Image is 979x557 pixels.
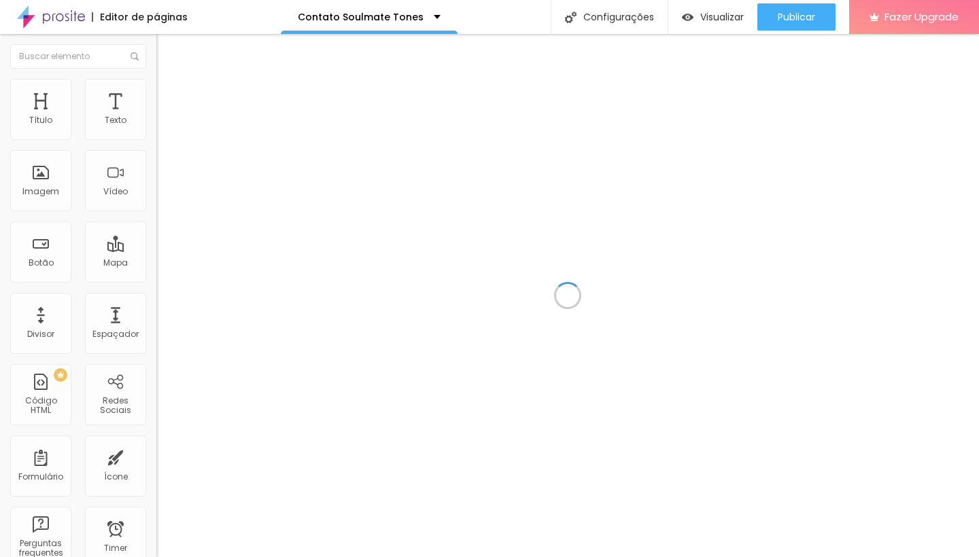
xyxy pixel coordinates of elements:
[103,187,128,196] div: Vídeo
[131,52,139,60] img: Icone
[565,12,577,23] img: Icone
[104,472,128,482] div: Ícone
[700,12,744,22] span: Visualizar
[884,11,959,22] span: Fazer Upgrade
[682,12,693,23] img: view-1.svg
[27,329,54,339] div: Divisor
[778,12,815,22] span: Publicar
[298,12,424,22] p: Contato Soulmate Tones
[757,3,836,31] button: Publicar
[104,543,127,553] div: Timer
[10,44,146,69] input: Buscar elemento
[92,329,139,339] div: Espaçador
[92,12,188,22] div: Editor de páginas
[105,115,126,125] div: Texto
[668,3,757,31] button: Visualizar
[29,115,52,125] div: Título
[22,187,59,196] div: Imagem
[29,258,54,268] div: Botão
[14,396,67,416] div: Código HTML
[18,472,63,482] div: Formulário
[88,396,142,416] div: Redes Sociais
[103,258,128,268] div: Mapa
